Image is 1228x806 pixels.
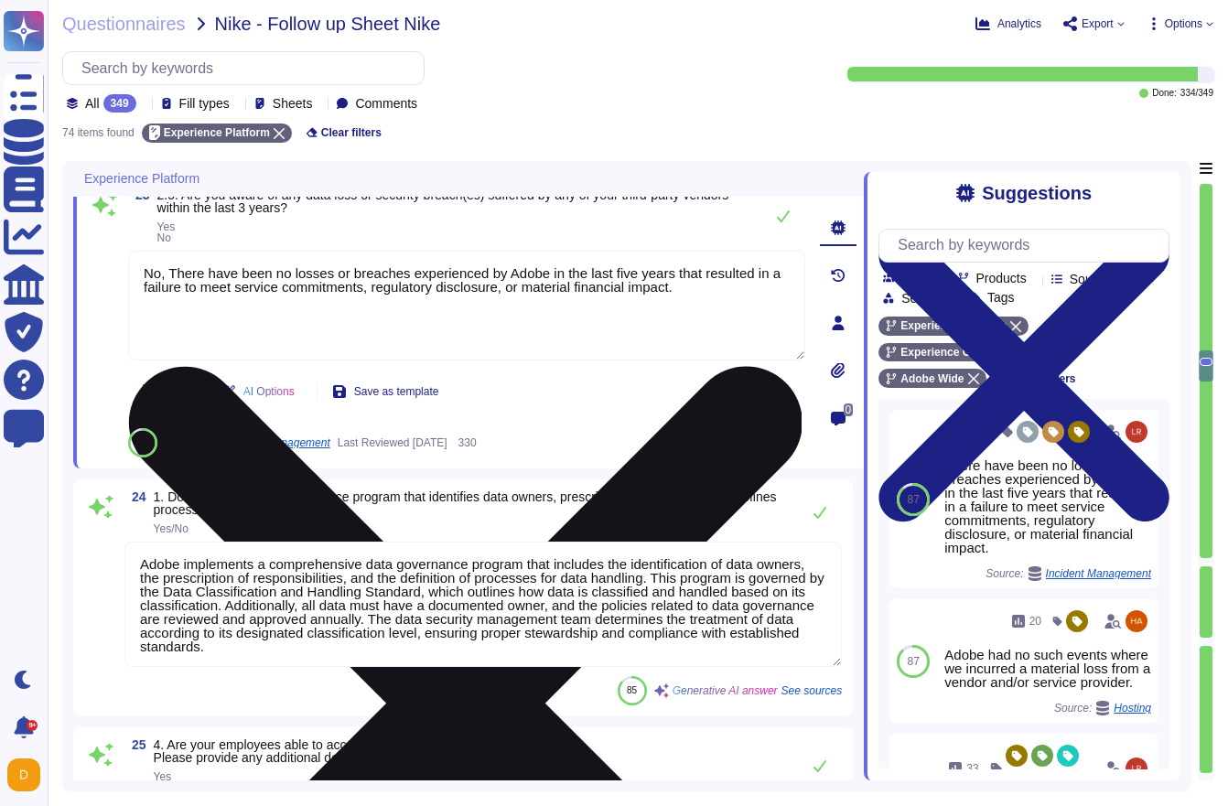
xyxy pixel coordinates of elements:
span: 87 [908,656,920,667]
div: 9+ [27,720,38,731]
span: Questionnaires [62,15,186,33]
span: All [85,97,100,110]
input: Search by keywords [72,52,424,84]
span: Experience Platform [84,172,199,185]
span: Export [1082,18,1114,29]
span: 25 [124,738,146,751]
span: 85 [627,685,637,695]
span: 23 [128,188,150,201]
span: 2.5. Are you aware of any data loss or security breach(es) suffered by any of your third-party ve... [157,188,729,215]
input: Search by keywords [889,230,1169,262]
span: See sources [781,685,843,696]
div: Adobe had no such events where we incurred a material loss from a vendor and/or service provider. [944,648,1151,689]
textarea: No, There have been no losses or breaches experienced by Adobe in the last five years that result... [128,251,805,360]
button: user [4,755,53,795]
span: 87 [908,494,920,505]
span: Source: [986,566,1151,581]
span: 20 [1029,616,1041,627]
span: Comments [355,97,417,110]
span: 24 [124,490,146,503]
div: 349 [103,94,136,113]
div: 74 items found [62,127,135,138]
span: Fill types [179,97,230,110]
span: Hosting [1114,703,1151,714]
img: user [7,758,40,791]
img: user [1126,610,1147,632]
span: Sheets [273,97,313,110]
span: 334 / 349 [1180,89,1213,98]
span: Experience Platform [164,127,270,138]
span: Analytics [997,18,1041,29]
span: Nike - Follow up Sheet Nike [215,15,441,33]
span: Options [1165,18,1202,29]
span: Clear filters [321,127,382,138]
span: 87 [137,437,147,447]
span: 33 [966,763,978,774]
img: user [1126,758,1147,779]
span: Done: [1152,89,1177,98]
span: Source: [1054,701,1151,715]
textarea: Adobe implements a comprehensive data governance program that includes the identification of data... [124,542,842,667]
span: Incident Management [1046,568,1151,579]
span: Yes No [157,220,176,244]
img: user [1126,421,1147,443]
button: Analytics [975,16,1041,31]
span: 0 [844,403,854,416]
